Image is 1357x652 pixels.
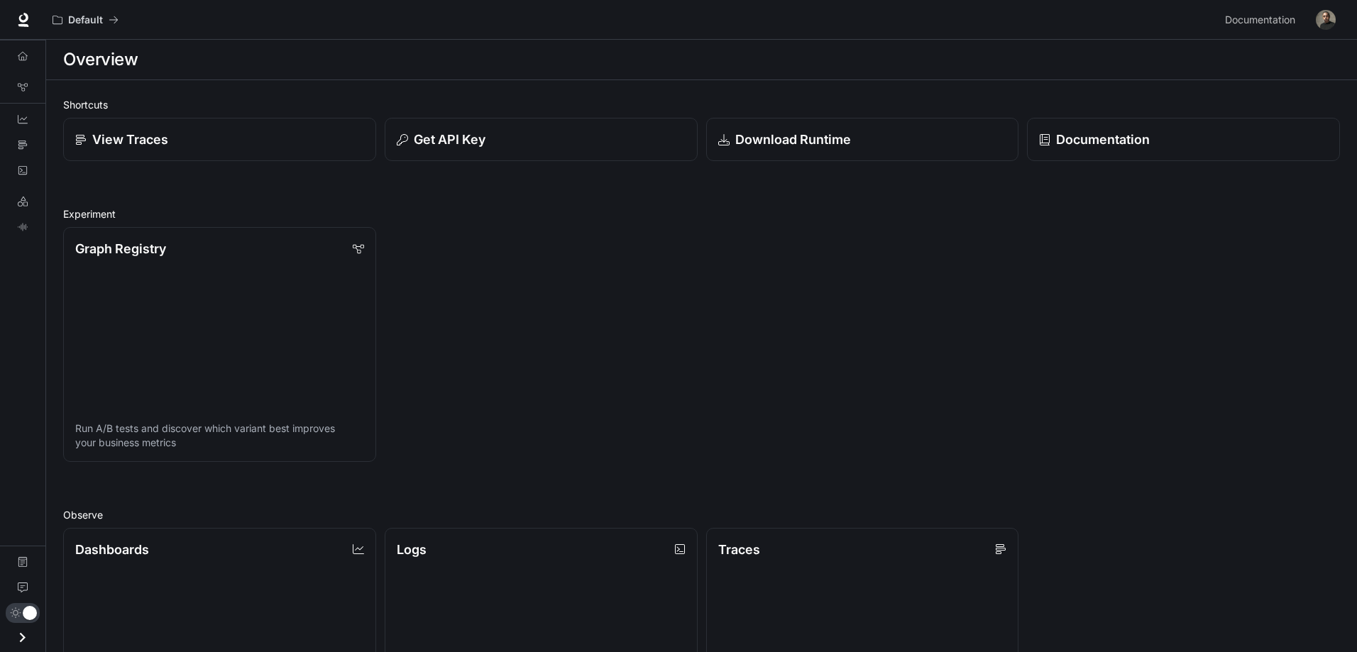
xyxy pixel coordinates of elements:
[6,551,40,573] a: Documentation
[718,540,760,559] p: Traces
[46,6,125,34] button: All workspaces
[6,133,40,156] a: Traces
[63,118,376,161] a: View Traces
[6,159,40,182] a: Logs
[1225,11,1295,29] span: Documentation
[1312,6,1340,34] button: User avatar
[414,130,485,149] p: Get API Key
[6,76,40,99] a: Graph Registry
[63,97,1340,112] h2: Shortcuts
[63,206,1340,221] h2: Experiment
[385,118,698,161] button: Get API Key
[735,130,851,149] p: Download Runtime
[1219,6,1306,34] a: Documentation
[63,507,1340,522] h2: Observe
[6,108,40,131] a: Dashboards
[75,421,364,450] p: Run A/B tests and discover which variant best improves your business metrics
[397,540,427,559] p: Logs
[706,118,1019,161] a: Download Runtime
[63,45,138,74] h1: Overview
[63,227,376,462] a: Graph RegistryRun A/B tests and discover which variant best improves your business metrics
[1056,130,1150,149] p: Documentation
[92,130,168,149] p: View Traces
[23,604,37,620] span: Dark mode toggle
[6,45,40,67] a: Overview
[1316,10,1336,30] img: User avatar
[6,190,40,213] a: LLM Playground
[6,216,40,238] a: TTS Playground
[6,623,38,652] button: Open drawer
[75,239,166,258] p: Graph Registry
[68,14,103,26] p: Default
[6,576,40,599] a: Feedback
[75,540,149,559] p: Dashboards
[1027,118,1340,161] a: Documentation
